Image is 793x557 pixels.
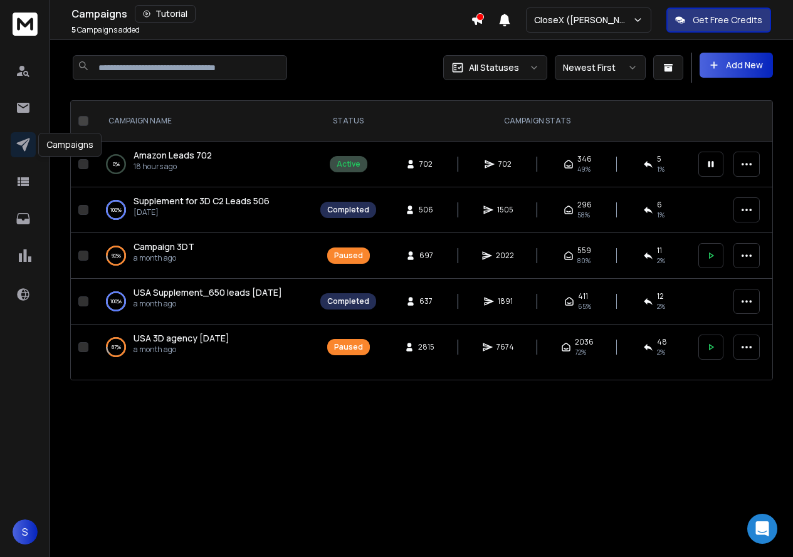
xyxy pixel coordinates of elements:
a: Campaign 3DT [134,241,194,253]
p: 100 % [110,295,122,308]
span: 58 % [577,210,590,220]
p: 18 hours ago [134,162,212,172]
p: All Statuses [469,61,519,74]
span: 1 % [657,210,664,220]
th: STATUS [313,101,384,142]
span: 637 [419,296,433,306]
div: Paused [334,342,363,352]
td: 87%USA 3D agency [DATE]a month ago [93,325,313,370]
span: 702 [498,159,512,169]
p: 100 % [110,204,122,216]
span: 80 % [577,256,591,266]
p: 0 % [113,158,120,170]
span: 2036 [575,337,594,347]
span: 72 % [575,347,586,357]
span: 12 [657,291,664,301]
span: 506 [419,205,433,215]
span: 65 % [578,301,591,311]
a: USA Supplement_650 leads [DATE] [134,286,282,299]
div: Paused [334,251,363,261]
button: Add New [700,53,773,78]
button: S [13,519,38,544]
span: 2815 [418,342,434,352]
div: Completed [327,205,369,215]
span: 411 [578,291,588,301]
span: 2022 [496,251,514,261]
div: Campaigns [71,5,471,23]
th: CAMPAIGN STATS [384,101,691,142]
p: Campaigns added [71,25,140,35]
span: 2 % [657,256,665,266]
span: USA Supplement_650 leads [DATE] [134,286,282,298]
span: 559 [577,246,591,256]
p: a month ago [134,253,194,263]
span: 697 [419,251,433,261]
a: USA 3D agency [DATE] [134,332,229,345]
div: Open Intercom Messenger [747,514,777,544]
span: 7674 [496,342,514,352]
td: 0%Amazon Leads 70218 hours ago [93,142,313,187]
span: 11 [657,246,662,256]
a: Supplement for 3D C2 Leads 506 [134,195,270,207]
span: 5 [71,24,76,35]
p: Get Free Credits [693,14,762,26]
span: Amazon Leads 702 [134,149,212,161]
span: 2 % [657,301,665,311]
span: 346 [577,154,592,164]
p: 87 % [112,341,121,353]
span: 49 % [577,164,591,174]
p: a month ago [134,299,282,309]
p: [DATE] [134,207,270,217]
a: Amazon Leads 702 [134,149,212,162]
span: 1891 [498,296,513,306]
span: 296 [577,200,592,210]
span: 1505 [497,205,513,215]
th: CAMPAIGN NAME [93,101,313,142]
span: 2 % [657,347,665,357]
p: 92 % [112,249,121,262]
div: Active [337,159,360,169]
button: Tutorial [135,5,196,23]
div: Campaigns [38,133,102,157]
span: 1 % [657,164,664,174]
p: a month ago [134,345,229,355]
td: 100%USA Supplement_650 leads [DATE]a month ago [93,279,313,325]
td: 92%Campaign 3DTa month ago [93,233,313,279]
p: CloseX ([PERSON_NAME]) [534,14,633,26]
span: 5 [657,154,661,164]
span: 48 [657,337,667,347]
td: 100%Supplement for 3D C2 Leads 506[DATE] [93,187,313,233]
button: Newest First [555,55,646,80]
span: 702 [419,159,433,169]
div: Completed [327,296,369,306]
button: Get Free Credits [666,8,771,33]
span: 6 [657,200,662,210]
span: USA 3D agency [DATE] [134,332,229,344]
